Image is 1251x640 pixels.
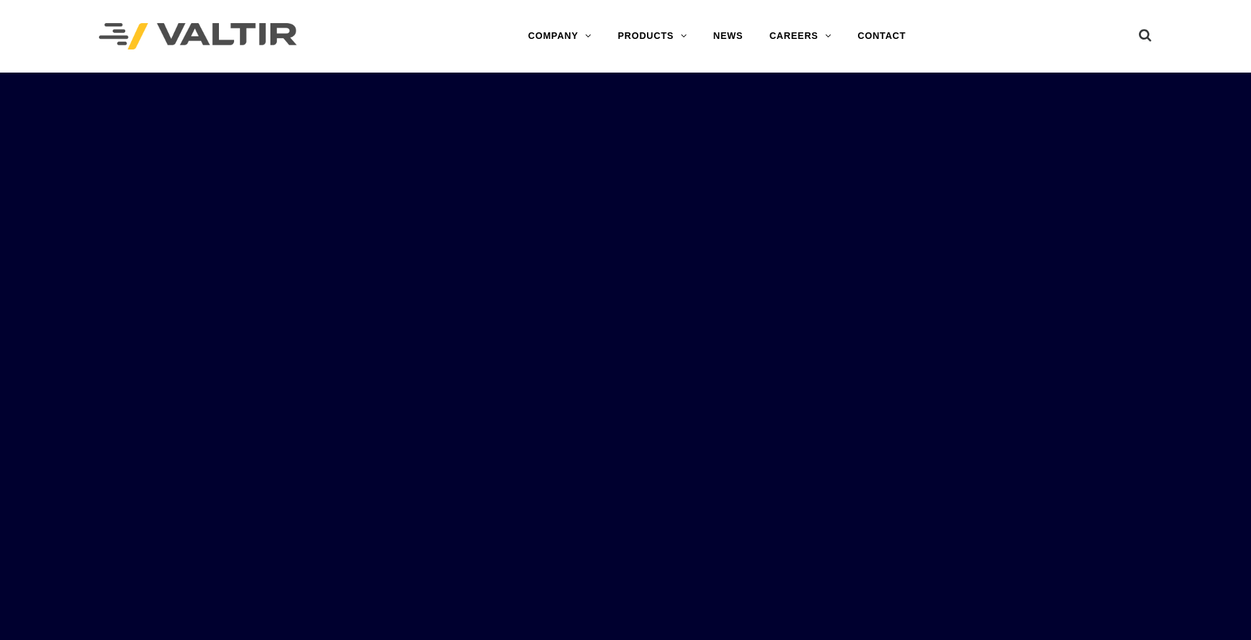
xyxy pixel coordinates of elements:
[605,23,700,49] a: PRODUCTS
[845,23,919,49] a: CONTACT
[99,23,297,50] img: Valtir
[700,23,756,49] a: NEWS
[756,23,845,49] a: CAREERS
[515,23,605,49] a: COMPANY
